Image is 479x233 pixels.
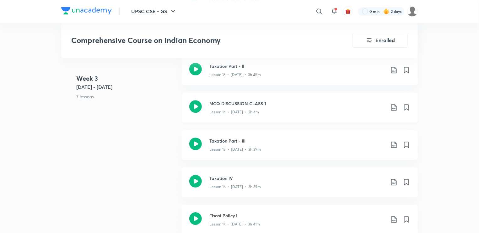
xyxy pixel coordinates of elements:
p: Lesson 14 • [DATE] • 2h 4m [209,109,259,115]
button: UPSC CSE - GS [127,5,181,18]
h3: Comprehensive Course on Indian Economy [71,36,317,45]
p: Lesson 15 • [DATE] • 3h 39m [209,147,261,152]
a: Taxation IVLesson 16 • [DATE] • 3h 39m [182,167,418,205]
h5: [DATE] - [DATE] [76,83,177,91]
h4: Week 3 [76,74,177,83]
a: Company Logo [61,7,112,16]
img: Company Logo [61,7,112,14]
button: Enrolled [353,33,408,48]
p: Lesson 17 • [DATE] • 3h 41m [209,221,260,227]
a: Taxation Part - IIILesson 15 • [DATE] • 3h 39m [182,130,418,167]
img: avatar [345,8,351,14]
p: 7 lessons [76,93,177,100]
h3: Taxation Part - III [209,138,385,144]
img: streak [383,8,390,14]
a: Taxation Part - IILesson 13 • [DATE] • 3h 45m [182,55,418,93]
p: Lesson 16 • [DATE] • 3h 39m [209,184,261,190]
h3: Taxation Part - II [209,63,385,69]
p: Lesson 13 • [DATE] • 3h 45m [209,72,261,78]
h3: Fiscal Policy I [209,212,385,219]
button: avatar [343,6,353,16]
a: MCQ DISCUSSION CLASS 1Lesson 14 • [DATE] • 2h 4m [182,93,418,130]
h3: Taxation IV [209,175,385,182]
img: JACOB TAKI [407,6,418,17]
h3: MCQ DISCUSSION CLASS 1 [209,100,385,107]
